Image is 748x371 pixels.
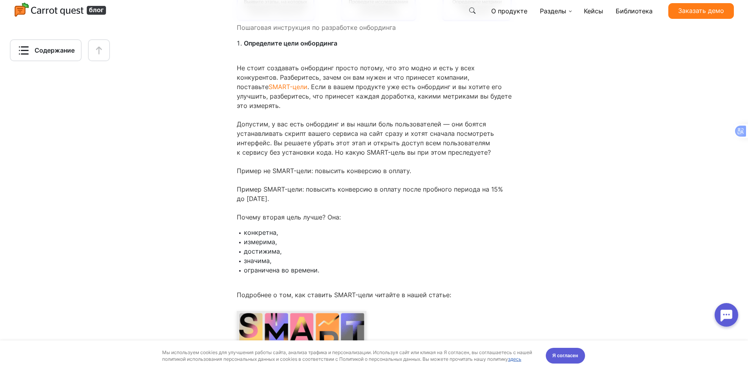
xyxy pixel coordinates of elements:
li: ограничена во времени. [244,265,512,275]
img: Carrot quest [14,2,107,18]
a: Кейсы [581,3,606,19]
a: здесь [508,16,521,22]
span: Содержание [35,46,75,55]
img: Цели по SMART: примеры и антипримеры, чек-лист для постановки [237,311,366,366]
p: Почему вторая цель лучше? Она: [237,212,512,222]
a: Библиотека [613,3,656,19]
figcaption: Пошаговая инструкция по разработке онбординга [237,23,512,32]
p: Допустим, у вас есть онбординг и вы нашли боль пользователей — они боятся устанавливать скрипт ва... [237,119,512,157]
a: Разделы [537,3,574,19]
div: Мы используем cookies для улучшения работы сайта, анализа трафика и персонализации. Используя сай... [162,9,537,22]
li: достижима, [244,247,512,256]
a: SMART-цели [269,83,307,91]
button: Я согласен [546,7,585,23]
a: Заказать демо [668,3,734,19]
span: Я согласен [552,11,578,19]
li: измерима, [244,237,512,247]
p: Не стоит создавать онбординг просто потому, что это модно и есть у всех конкурентов. Разберитесь,... [237,63,512,110]
p: Пример не SMART-цели: повысить конверсию в оплату. [237,166,512,175]
strong: Определите цели онбординга [244,39,337,47]
p: Пример SMART-цели: повысить конверсию в оплату после пробного периода на 15% до [DATE]. [237,185,512,203]
li: значима, [244,256,512,265]
p: Подробнее о том, как ставить SMART-цели читайте в нашей статье: [237,290,512,300]
li: конкретна, [244,228,512,237]
a: О продукте [488,3,530,19]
